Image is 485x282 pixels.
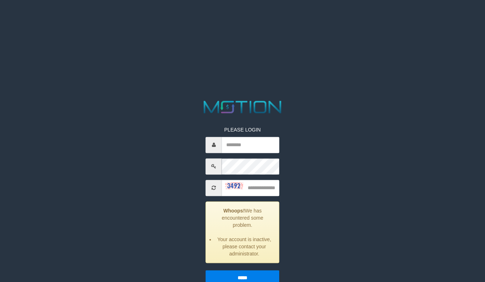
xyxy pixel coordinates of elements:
[206,126,280,133] p: PLEASE LOGIN
[206,201,280,263] div: We has encountered some problem.
[225,182,243,189] img: captcha
[215,236,274,257] li: Your account is inactive, please contact your administrator.
[200,99,285,115] img: MOTION_logo.png
[223,208,245,214] strong: Whoops!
